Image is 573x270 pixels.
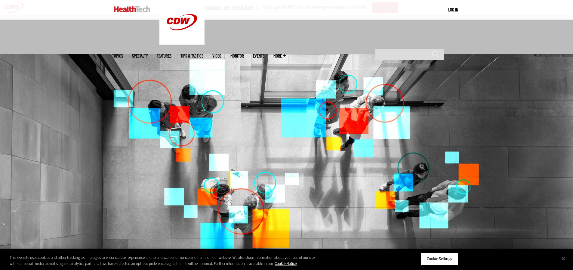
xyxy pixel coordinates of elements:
a: Tips & Tactics [180,54,203,58]
span: More [273,54,286,58]
span: Topics [112,54,123,58]
a: More information about your privacy [275,261,297,266]
a: Features [157,54,171,58]
a: Log in [448,7,458,12]
button: Close [557,252,570,265]
a: MonITor [230,54,244,58]
span: Specialty [132,54,148,58]
a: Events [253,54,264,58]
button: Cookie Settings [421,253,458,265]
a: Video [212,54,221,58]
div: This website uses cookies and other tracking technologies to enhance user experience and to analy... [10,255,315,266]
div: User menu [448,7,458,13]
img: Home [114,6,150,12]
a: CDW [159,40,205,46]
